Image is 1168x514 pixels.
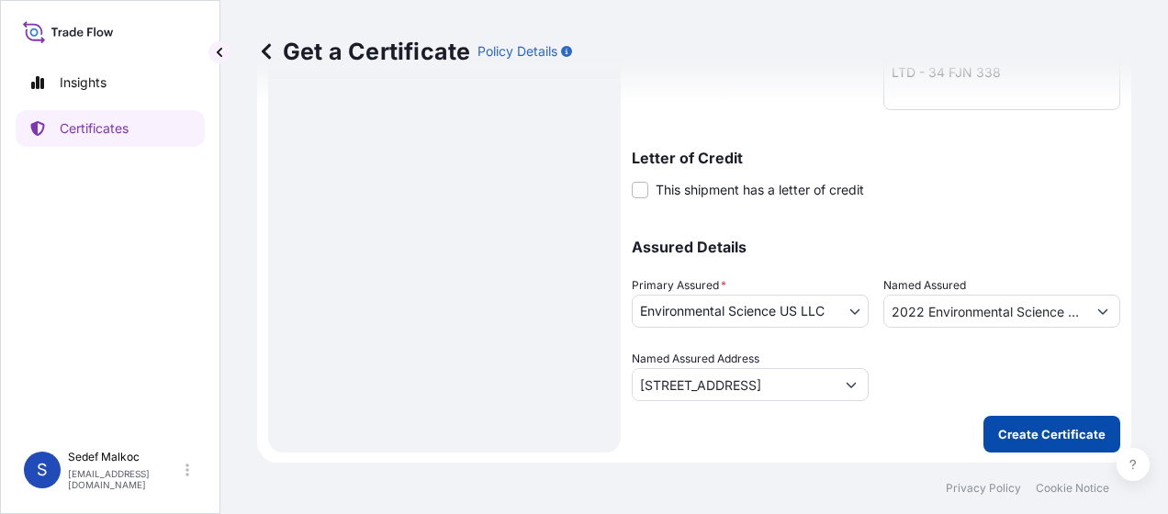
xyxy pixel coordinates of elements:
label: Named Assured Address [632,350,759,368]
input: Assured Name [884,295,1086,328]
input: Named Assured Address [633,368,835,401]
button: Environmental Science US LLC [632,295,869,328]
a: Privacy Policy [946,481,1021,496]
p: Create Certificate [998,425,1106,443]
p: Letter of Credit [632,151,1120,165]
label: Named Assured [883,276,966,295]
span: Primary Assured [632,276,726,295]
a: Insights [16,64,205,101]
p: Policy Details [477,42,557,61]
p: [EMAIL_ADDRESS][DOMAIN_NAME] [68,468,182,490]
a: Cookie Notice [1036,481,1109,496]
p: Assured Details [632,240,1120,254]
button: Create Certificate [983,416,1120,453]
span: S [37,461,48,479]
a: Certificates [16,110,205,147]
span: This shipment has a letter of credit [656,181,864,199]
p: Sedef Malkoc [68,450,182,464]
p: Get a Certificate [257,37,470,66]
button: Show suggestions [1086,295,1119,328]
p: Insights [60,73,107,92]
span: Environmental Science US LLC [640,302,825,320]
button: Show suggestions [835,368,868,401]
p: Certificates [60,119,129,138]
